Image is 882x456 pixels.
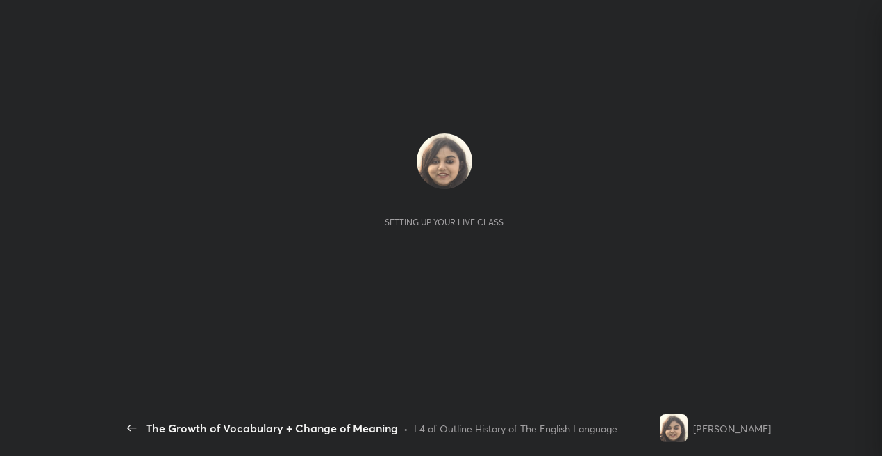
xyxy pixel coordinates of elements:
[417,133,472,189] img: a7ac6fe6eda44e07ab3709a94de7a6bd.jpg
[403,421,408,436] div: •
[385,217,504,227] div: Setting up your live class
[660,414,688,442] img: a7ac6fe6eda44e07ab3709a94de7a6bd.jpg
[146,420,398,437] div: The Growth of Vocabulary + Change of Meaning
[414,421,617,436] div: L4 of Outline History of The English Language
[693,421,771,436] div: [PERSON_NAME]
